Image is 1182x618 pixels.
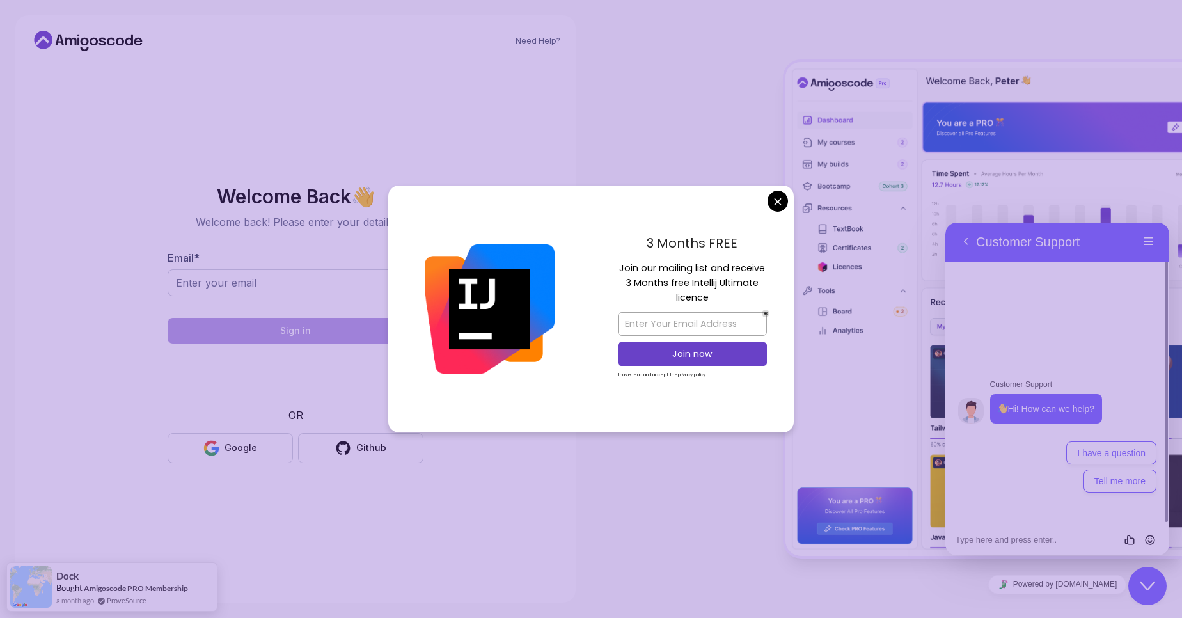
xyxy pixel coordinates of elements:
[107,595,146,606] a: ProveSource
[56,583,83,593] span: Bought
[1128,567,1169,605] iframe: chat widget
[56,571,79,582] span: Dock
[168,214,423,230] p: Welcome back! Please enter your details.
[168,318,423,344] button: Sign in
[168,269,423,296] input: Enter your email
[84,583,188,593] a: Amigoscode PRO Membership
[785,62,1182,557] img: Amigoscode Dashboard
[199,351,392,400] iframe: Widget containing checkbox for hCaptcha security challenge
[288,408,303,423] p: OR
[298,433,423,463] button: Github
[356,441,386,454] div: Github
[56,595,94,606] span: a month ago
[280,324,311,337] div: Sign in
[225,441,257,454] div: Google
[516,36,560,46] a: Need Help?
[945,570,1169,599] iframe: chat widget
[31,31,146,51] a: Home link
[168,186,423,207] h2: Welcome Back
[351,186,375,207] span: 👋
[10,566,52,608] img: provesource social proof notification image
[168,433,293,463] button: Google
[945,223,1169,555] iframe: chat widget
[168,251,200,264] label: Email *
